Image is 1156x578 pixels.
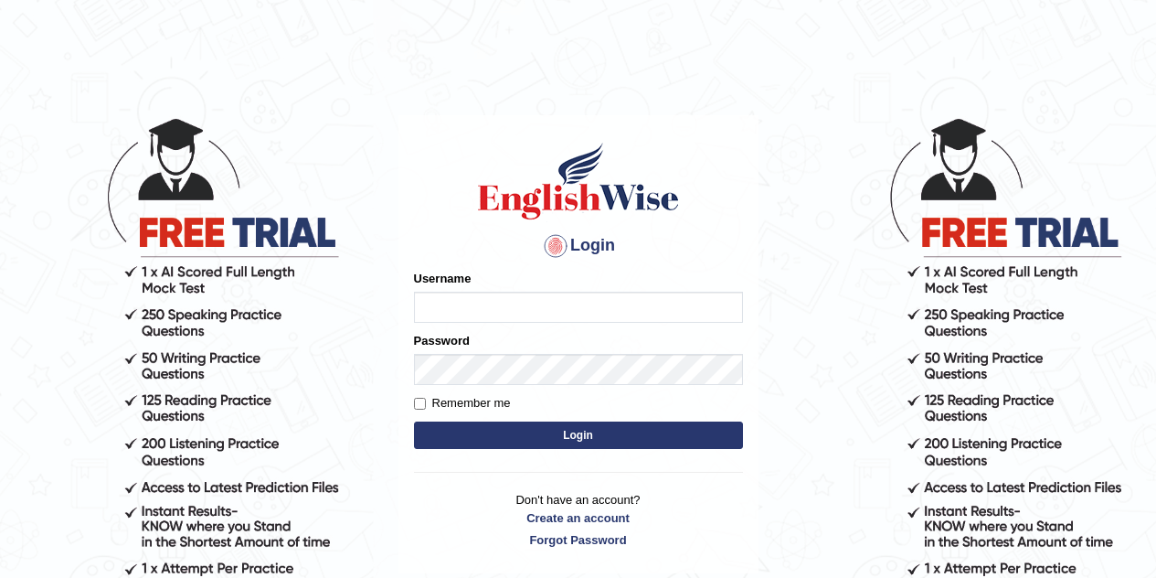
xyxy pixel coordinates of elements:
[474,140,683,222] img: Logo of English Wise sign in for intelligent practice with AI
[414,270,472,287] label: Username
[414,509,743,527] a: Create an account
[414,422,743,449] button: Login
[414,332,470,349] label: Password
[414,394,511,412] label: Remember me
[414,398,426,410] input: Remember me
[414,231,743,261] h4: Login
[414,531,743,549] a: Forgot Password
[414,491,743,548] p: Don't have an account?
